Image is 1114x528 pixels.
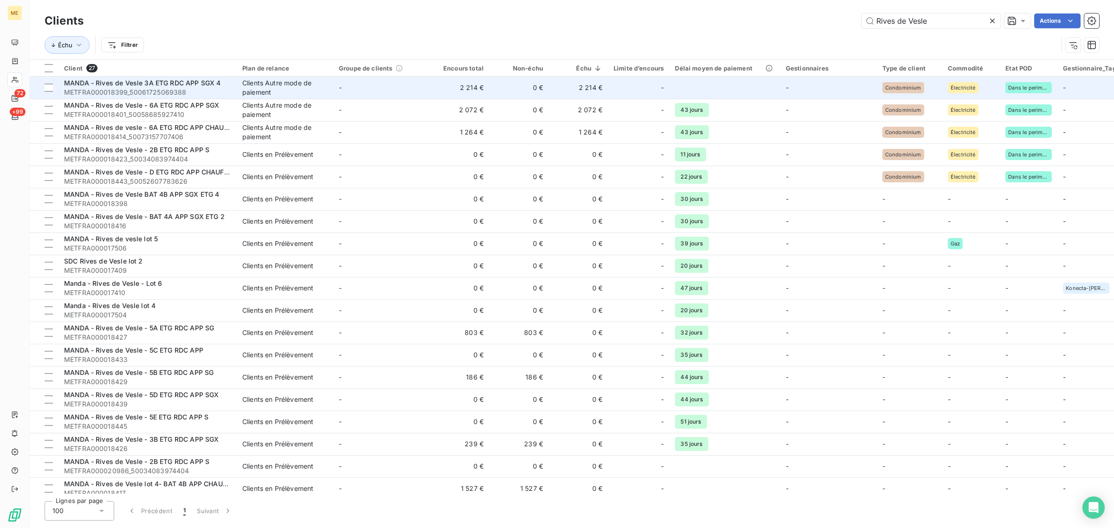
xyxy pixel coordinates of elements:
span: - [948,462,951,470]
span: - [948,351,951,359]
span: MANDA - Rives de Vesle - 5C ETG RDC APP [64,346,203,354]
td: 0 € [489,121,549,143]
span: - [1063,217,1066,225]
td: 0 € [549,255,608,277]
span: - [339,239,342,247]
span: 11 jours [675,148,706,161]
span: - [1063,128,1066,136]
div: Clients en Prélèvement [242,395,313,404]
span: - [661,350,664,360]
span: 30 jours [675,192,708,206]
div: Clients en Prélèvement [242,328,313,337]
span: Gaz [951,241,960,246]
a: 72 [7,91,22,106]
span: - [948,195,951,203]
td: 1 264 € [549,121,608,143]
span: - [339,262,342,270]
td: 186 € [430,366,489,388]
span: MANDA - Rives de Vesle - 5D ETG RDC APP SGX [64,391,219,399]
span: - [661,261,664,270]
td: 0 € [430,232,489,255]
input: Rechercher [861,13,1001,28]
span: Condominium [885,129,921,135]
span: MANDA - Rives de Vesle - 5E ETG RDC APP S [64,413,208,421]
div: Clients Autre mode de paiement [242,78,328,97]
span: - [1063,418,1066,425]
span: - [948,217,951,225]
span: - [661,484,664,493]
span: - [948,284,951,292]
span: - [882,462,885,470]
td: 0 € [549,433,608,455]
span: 51 jours [675,415,706,429]
div: Clients Autre mode de paiement [242,123,328,142]
span: - [661,462,664,471]
span: - [1063,351,1066,359]
span: - [1005,217,1008,225]
div: Clients en Prélèvement [242,261,313,270]
span: 44 jours [675,393,708,406]
button: Précédent [122,501,178,521]
span: - [339,106,342,114]
span: - [786,217,789,225]
td: 0 € [549,299,608,322]
td: 0 € [549,188,608,210]
span: - [882,239,885,247]
span: - [882,373,885,381]
span: MANDA - Rives de Vesle - 3B ETG RDC APP SGX [64,435,219,443]
span: MANDA - Rives de Vesle 3A ETG RDC APP SGX 4 [64,79,220,87]
span: - [786,106,789,114]
td: 0 € [549,477,608,500]
span: - [786,484,789,492]
button: Filtrer [101,38,144,52]
td: 0 € [430,210,489,232]
span: 20 jours [675,303,708,317]
span: - [882,284,885,292]
span: 20 jours [675,259,708,273]
span: Dans le perimetre [1008,107,1049,113]
span: - [339,306,342,314]
span: METFRA000018416 [64,221,231,231]
span: - [786,328,789,336]
span: 39 jours [675,237,708,251]
span: - [661,83,664,92]
span: MANDA - Rives de Vesle - 5A ETG RDC APP SG [64,324,214,332]
td: 0 € [549,388,608,411]
td: 0 € [489,166,549,188]
span: - [1005,484,1008,492]
span: - [1005,395,1008,403]
td: 0 € [430,143,489,166]
td: 0 € [430,255,489,277]
td: 0 € [489,232,549,255]
div: Clients en Prélèvement [242,373,313,382]
span: - [1063,462,1066,470]
span: - [339,84,342,91]
td: 0 € [430,344,489,366]
td: 2 072 € [549,99,608,121]
span: MANDA - Rives de Vesle BAT 4B APP SGX ETG 4 [64,190,219,198]
td: 0 € [489,77,549,99]
span: Client [64,64,83,72]
span: - [339,150,342,158]
div: Plan de relance [242,64,328,72]
td: 0 € [430,411,489,433]
td: 0 € [549,455,608,477]
td: 0 € [549,344,608,366]
td: 803 € [430,322,489,344]
button: Suivant [191,501,238,521]
span: METFRA000020986_50034083974404 [64,466,231,476]
td: 0 € [430,299,489,322]
span: - [882,484,885,492]
span: - [339,373,342,381]
span: 47 jours [675,281,708,295]
span: METFRA000018414_50073157707406 [64,132,231,142]
td: 0 € [489,411,549,433]
div: Type de client [882,64,937,72]
span: - [786,128,789,136]
span: - [786,239,789,247]
span: MANDA - Rives de Vesle - 2B ETG RDC APP S [64,146,209,154]
span: - [882,262,885,270]
div: Échu [554,64,602,72]
td: 0 € [489,188,549,210]
span: - [882,195,885,203]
